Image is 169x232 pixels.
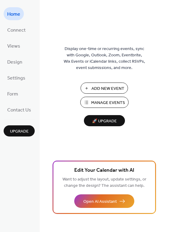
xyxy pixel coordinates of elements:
[84,115,125,126] button: 🚀 Upgrade
[88,117,121,125] span: 🚀 Upgrade
[7,58,22,67] span: Design
[4,125,35,136] button: Upgrade
[91,100,125,106] span: Manage Events
[4,23,29,36] a: Connect
[74,194,134,208] button: Open AI Assistant
[83,199,117,205] span: Open AI Assistant
[80,97,129,108] button: Manage Events
[4,7,24,20] a: Home
[64,46,145,71] span: Display one-time or recurring events, sync with Google, Outlook, Zoom, Eventbrite, Wix Events or ...
[7,74,25,83] span: Settings
[62,175,146,190] span: Want to adjust the layout, update settings, or change the design? The assistant can help.
[10,128,29,135] span: Upgrade
[7,105,31,115] span: Contact Us
[7,26,26,35] span: Connect
[7,42,20,51] span: Views
[4,39,24,52] a: Views
[4,71,29,84] a: Settings
[7,89,18,99] span: Form
[4,103,35,116] a: Contact Us
[91,86,124,92] span: Add New Event
[4,87,22,100] a: Form
[74,166,134,175] span: Edit Your Calendar with AI
[4,55,26,68] a: Design
[81,83,128,94] button: Add New Event
[7,10,20,19] span: Home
